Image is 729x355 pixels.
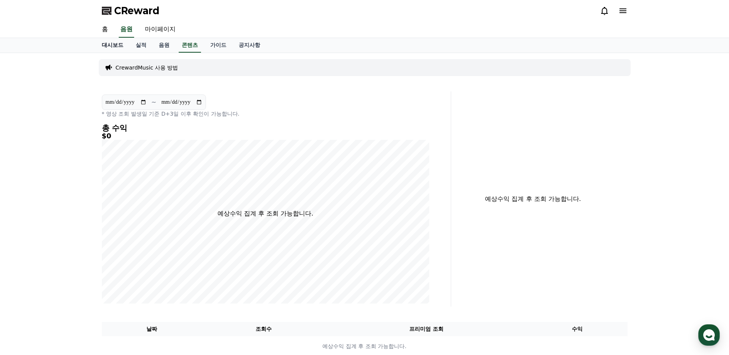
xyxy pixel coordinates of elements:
[116,64,178,71] a: CrewardMusic 사용 방법
[96,22,114,38] a: 홈
[102,124,429,132] h4: 총 수익
[202,322,325,336] th: 조회수
[218,209,313,218] p: 예상수익 집계 후 조회 가능합니다.
[130,38,153,53] a: 실적
[70,255,80,262] span: 대화
[119,22,134,38] a: 음원
[151,98,156,107] p: ~
[51,244,99,263] a: 대화
[114,5,159,17] span: CReward
[102,110,429,118] p: * 영상 조회 발생일 기준 D+3일 이후 확인이 가능합니다.
[96,38,130,53] a: 대시보드
[204,38,232,53] a: 가이드
[102,322,202,336] th: 날짜
[232,38,266,53] a: 공지사항
[102,342,627,350] p: 예상수익 집계 후 조회 가능합니다.
[325,322,527,336] th: 프리미엄 조회
[457,194,609,204] p: 예상수익 집계 후 조회 가능합니다.
[102,5,159,17] a: CReward
[153,38,176,53] a: 음원
[24,255,29,261] span: 홈
[119,255,128,261] span: 설정
[179,38,201,53] a: 콘텐츠
[99,244,148,263] a: 설정
[2,244,51,263] a: 홈
[527,322,628,336] th: 수익
[102,132,429,140] h5: $0
[139,22,182,38] a: 마이페이지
